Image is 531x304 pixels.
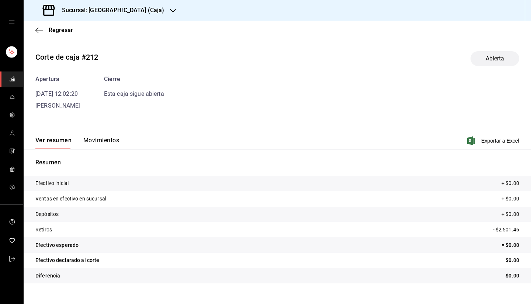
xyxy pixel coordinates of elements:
span: Regresar [49,27,73,34]
p: Depósitos [35,210,59,218]
h3: Sucursal: [GEOGRAPHIC_DATA] (Caja) [56,6,164,15]
p: + $0.00 [502,195,519,203]
div: Apertura [35,75,80,84]
button: Exportar a Excel [469,136,519,145]
button: Regresar [35,27,73,34]
div: Corte de caja #212 [35,52,98,63]
div: navigation tabs [35,137,119,149]
p: Retiros [35,226,52,234]
p: $0.00 [506,272,519,280]
p: Resumen [35,158,519,167]
p: Ventas en efectivo en sucursal [35,195,106,203]
p: $0.00 [506,256,519,264]
button: Movimientos [83,137,119,149]
div: Cierre [104,75,164,84]
p: Efectivo declarado al corte [35,256,100,264]
div: Esta caja sigue abierta [104,90,164,98]
span: Abierta [481,54,509,63]
p: - $2,501.46 [493,226,519,234]
p: Efectivo esperado [35,241,79,249]
button: Ver resumen [35,137,72,149]
p: = $0.00 [502,241,519,249]
p: Diferencia [35,272,60,280]
button: open drawer [9,19,15,25]
span: [PERSON_NAME] [35,102,80,109]
p: + $0.00 [502,179,519,187]
p: Efectivo inicial [35,179,69,187]
p: + $0.00 [502,210,519,218]
time: [DATE] 12:02:20 [35,90,78,97]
